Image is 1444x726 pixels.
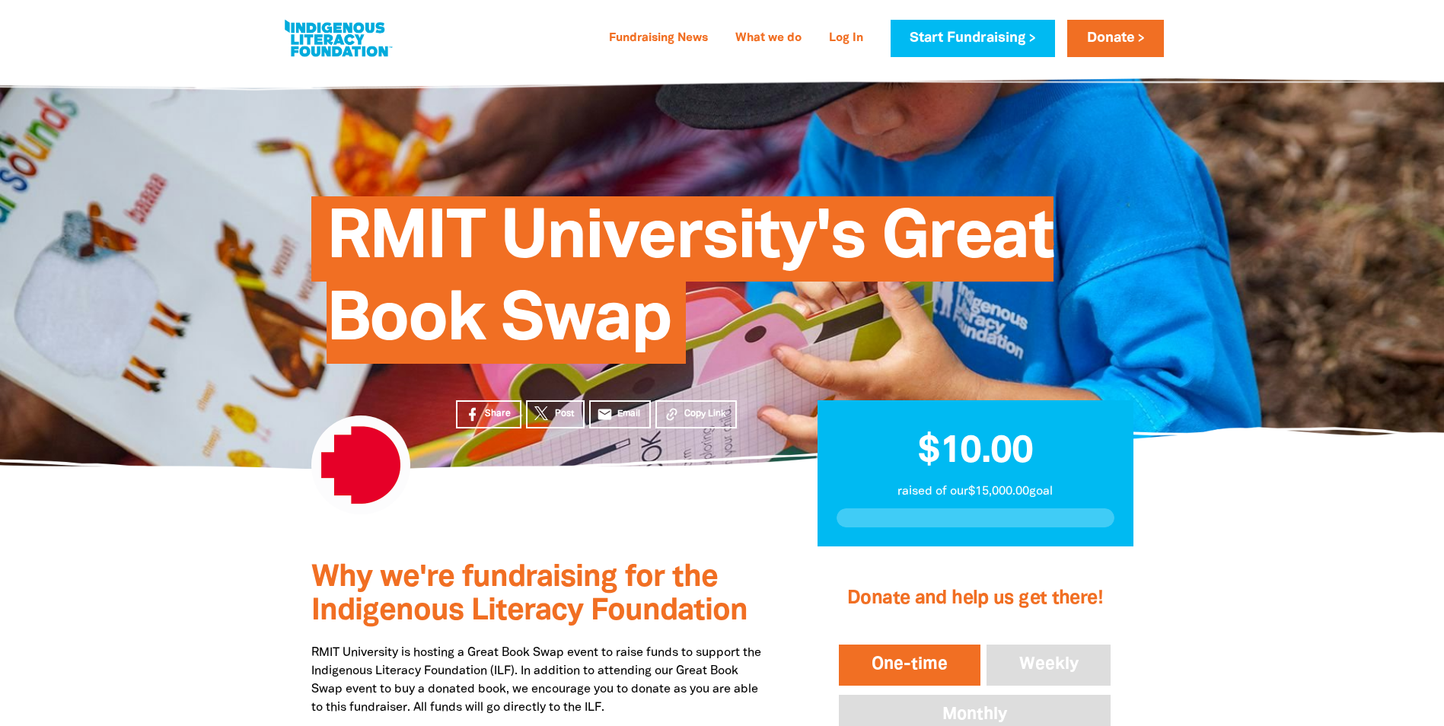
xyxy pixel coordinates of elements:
[983,642,1114,689] button: Weekly
[597,406,613,422] i: email
[836,568,1114,629] h2: Donate and help us get there!
[655,400,737,428] button: Copy Link
[837,482,1114,501] p: raised of our $15,000.00 goal
[485,407,511,421] span: Share
[600,27,717,51] a: Fundraising News
[918,435,1033,470] span: $10.00
[684,407,726,421] span: Copy Link
[836,642,983,689] button: One-time
[456,400,521,428] a: Share
[311,564,748,626] span: Why we're fundraising for the Indigenous Literacy Foundation
[820,27,872,51] a: Log In
[589,400,652,428] a: emailEmail
[891,20,1055,57] a: Start Fundraising
[617,407,640,421] span: Email
[526,400,585,428] a: Post
[726,27,811,51] a: What we do
[327,208,1054,364] span: RMIT University's Great Book Swap
[1067,20,1163,57] a: Donate
[555,407,574,421] span: Post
